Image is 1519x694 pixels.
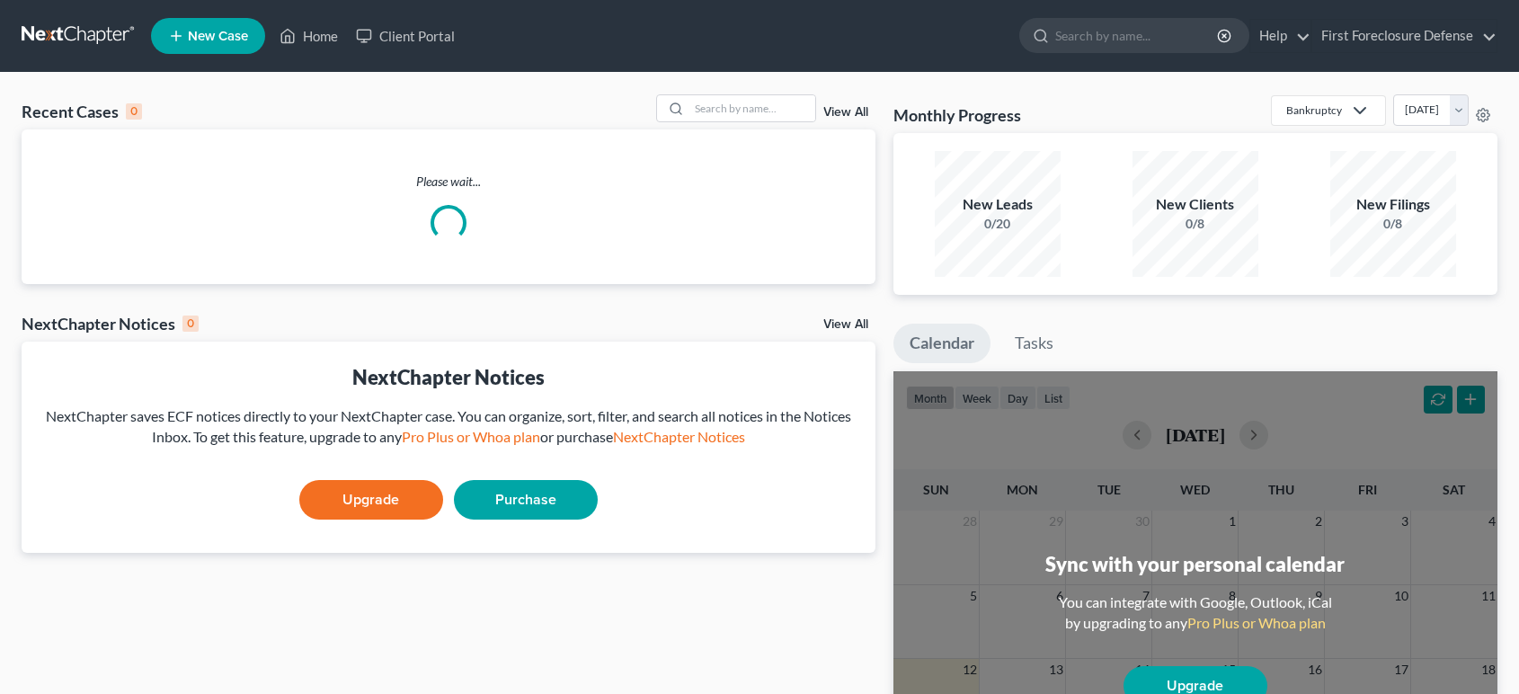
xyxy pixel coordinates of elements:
[36,406,861,448] div: NextChapter saves ECF notices directly to your NextChapter case. You can organize, sort, filter, ...
[689,95,815,121] input: Search by name...
[1055,19,1220,52] input: Search by name...
[893,104,1021,126] h3: Monthly Progress
[999,324,1070,363] a: Tasks
[22,313,199,334] div: NextChapter Notices
[1133,194,1258,215] div: New Clients
[126,103,142,120] div: 0
[823,106,868,119] a: View All
[1286,102,1342,118] div: Bankruptcy
[1312,20,1497,52] a: First Foreclosure Defense
[22,173,875,191] p: Please wait...
[454,480,598,520] a: Purchase
[22,101,142,122] div: Recent Cases
[347,20,464,52] a: Client Portal
[36,363,861,391] div: NextChapter Notices
[823,318,868,331] a: View All
[1052,592,1339,634] div: You can integrate with Google, Outlook, iCal by upgrading to any
[182,316,199,332] div: 0
[1330,215,1456,233] div: 0/8
[893,324,990,363] a: Calendar
[1250,20,1310,52] a: Help
[613,428,745,445] a: NextChapter Notices
[935,194,1061,215] div: New Leads
[1045,550,1345,578] div: Sync with your personal calendar
[1330,194,1456,215] div: New Filings
[1187,614,1326,631] a: Pro Plus or Whoa plan
[1133,215,1258,233] div: 0/8
[299,480,443,520] a: Upgrade
[271,20,347,52] a: Home
[402,428,540,445] a: Pro Plus or Whoa plan
[935,215,1061,233] div: 0/20
[188,30,248,43] span: New Case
